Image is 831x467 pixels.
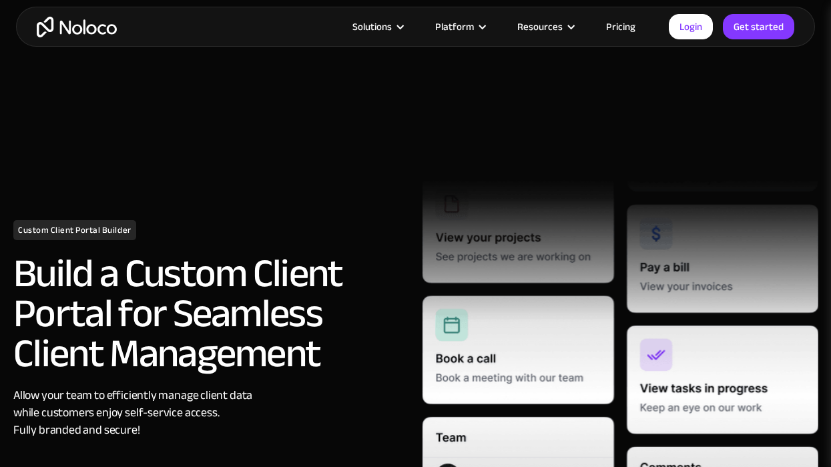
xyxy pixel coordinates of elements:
[723,14,794,39] a: Get started
[669,14,713,39] a: Login
[352,18,392,35] div: Solutions
[13,387,409,439] div: Allow your team to efficiently manage client data while customers enjoy self-service access. Full...
[37,17,117,37] a: home
[13,254,409,374] h2: Build a Custom Client Portal for Seamless Client Management
[501,18,589,35] div: Resources
[419,18,501,35] div: Platform
[13,220,136,240] h1: Custom Client Portal Builder
[517,18,563,35] div: Resources
[435,18,474,35] div: Platform
[589,18,652,35] a: Pricing
[336,18,419,35] div: Solutions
